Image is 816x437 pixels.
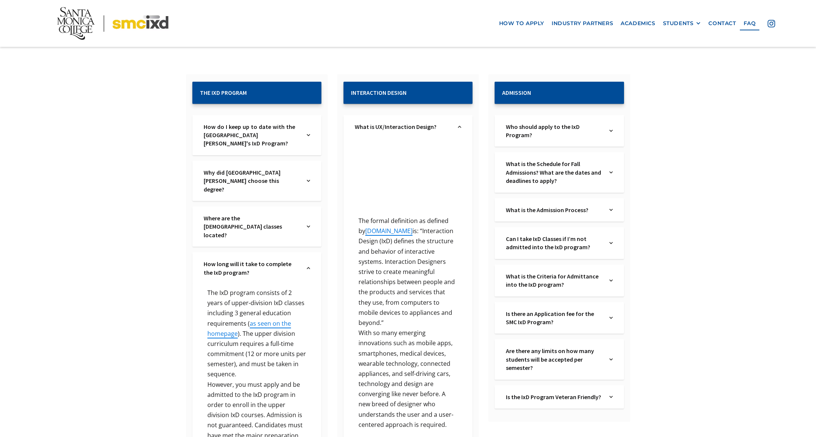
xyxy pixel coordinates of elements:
h2: Interaction Design [351,89,465,96]
a: Are there any limits on how many students will be accepted per semester? [506,347,602,372]
p: The IxD program consists of 2 years of upper-division IxD classes including 3 general education r... [204,288,310,380]
a: industry partners [548,16,617,30]
a: How do I keep up to date with the [GEOGRAPHIC_DATA][PERSON_NAME]'s IxD Program? [204,123,300,148]
img: Santa Monica College - SMC IxD logo [57,7,168,40]
p: ‍ [355,206,461,216]
a: [DOMAIN_NAME] [365,227,412,236]
a: Is there an Application fee for the SMC IxD Program? [506,310,602,326]
img: icon - instagram [768,20,775,27]
a: Is the IxD Program Veteran Friendly? [506,393,602,401]
a: Academics [617,16,659,30]
a: contact [705,16,739,30]
p: The formal definition as defined by is: “Interaction Design (IxD) defines the structure and behav... [355,216,461,328]
a: What is UX/Interaction Design? [355,123,451,131]
div: STUDENTS [663,20,694,27]
a: faq [740,16,760,30]
a: What is the Admission Process? [506,206,602,214]
a: How long will it take to complete the IxD program? [204,260,300,277]
p: With so many emerging innovations such as mobile apps, smartphones, medical devices, wearable tec... [355,328,461,430]
a: What is the Criteria for Admittance into the IxD program? [506,272,602,289]
a: Where are the [DEMOGRAPHIC_DATA] classes located? [204,214,300,239]
a: as seen on the homepage [207,319,291,338]
h2: Admission [502,89,616,96]
a: Can I take IxD Classes if I’m not admitted into the IxD program? [506,235,602,251]
a: how to apply [495,16,548,30]
a: Why did [GEOGRAPHIC_DATA][PERSON_NAME] choose this degree? [204,168,300,193]
div: STUDENTS [663,20,701,27]
a: Who should apply to the IxD Program? [506,123,602,139]
h2: The IxD Program [200,89,314,96]
a: What is the Schedule for Fall Admissions? What are the dates and deadlines to apply? [506,160,602,185]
